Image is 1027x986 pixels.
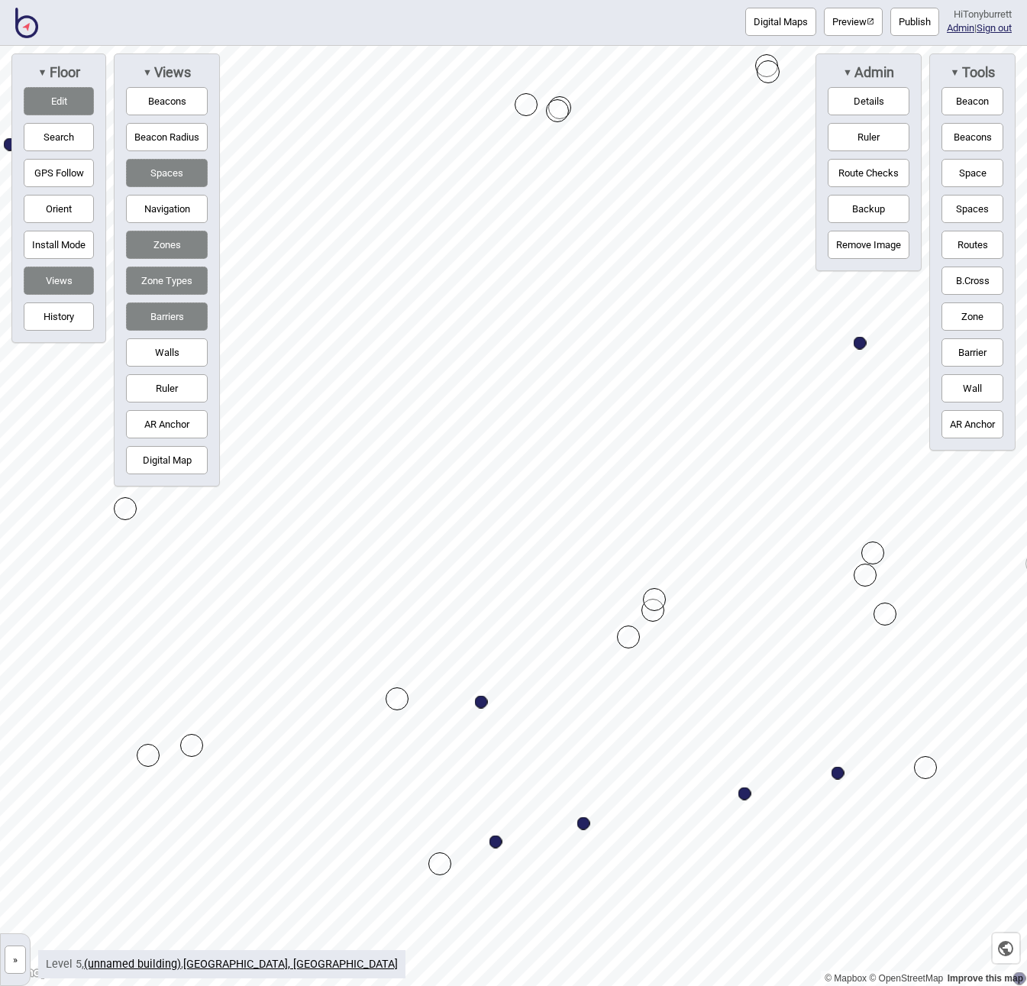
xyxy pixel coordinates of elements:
[515,93,538,116] div: Map marker
[757,60,780,83] div: Map marker
[941,374,1003,402] button: Wall
[126,446,208,474] button: Digital Map
[828,195,909,223] button: Backup
[386,687,409,710] div: Map marker
[890,8,939,36] button: Publish
[941,159,1003,187] button: Space
[950,66,959,78] span: ▼
[24,231,94,259] button: Install Mode
[24,302,94,331] button: History
[824,8,883,36] button: Preview
[941,87,1003,115] button: Beacon
[641,599,664,622] div: Map marker
[5,964,72,981] a: Mapbox logo
[738,787,751,800] div: Map marker
[948,973,1023,984] a: Map feedback
[126,195,208,223] button: Navigation
[941,231,1003,259] button: Routes
[24,123,94,151] button: Search
[126,123,208,151] button: Beacon Radius
[15,8,38,38] img: BindiMaps CMS
[24,195,94,223] button: Orient
[546,99,569,122] div: Map marker
[824,8,883,36] a: Previewpreview
[914,756,937,779] div: Map marker
[126,231,208,259] button: Zones
[874,603,896,626] div: Map marker
[854,337,867,350] div: Map marker
[126,338,208,367] button: Walls
[617,626,640,648] div: Map marker
[114,497,137,520] div: Map marker
[126,267,208,295] button: Zone Types
[828,87,909,115] button: Details
[643,588,666,611] div: Map marker
[947,8,1012,21] div: Hi Tonyburrett
[4,138,17,151] div: Map marker
[947,22,977,34] span: |
[947,22,974,34] a: Admin
[941,123,1003,151] button: Beacons
[24,267,94,295] button: Views
[126,410,208,438] button: AR Anchor
[126,374,208,402] button: Ruler
[745,8,816,36] button: Digital Maps
[1,950,30,966] a: »
[126,159,208,187] button: Spaces
[180,734,203,757] div: Map marker
[941,302,1003,331] button: Zone
[489,836,502,849] div: Map marker
[137,744,160,767] div: Map marker
[24,159,94,187] button: GPS Follow
[852,64,894,81] span: Admin
[152,64,191,81] span: Views
[977,22,1012,34] button: Sign out
[475,696,488,709] div: Map marker
[867,18,874,25] img: preview
[941,410,1003,438] button: AR Anchor
[183,958,398,971] a: [GEOGRAPHIC_DATA], [GEOGRAPHIC_DATA]
[755,54,778,77] div: Map marker
[428,852,451,875] div: Map marker
[828,123,909,151] button: Ruler
[941,267,1003,295] button: B.Cross
[5,946,26,974] button: »
[854,564,877,587] div: Map marker
[960,64,995,81] span: Tools
[941,338,1003,367] button: Barrier
[843,66,852,78] span: ▼
[24,87,94,115] button: Edit
[828,231,909,259] button: Remove Image
[143,66,152,78] span: ▼
[825,973,867,984] a: Mapbox
[47,64,80,81] span: Floor
[861,541,884,564] div: Map marker
[126,87,208,115] button: Beacons
[126,302,208,331] button: Barriers
[37,66,47,78] span: ▼
[828,159,909,187] button: Route Checks
[869,973,943,984] a: OpenStreetMap
[84,958,183,971] span: ,
[577,817,590,830] div: Map marker
[548,96,571,119] div: Map marker
[832,767,845,780] div: Map marker
[84,958,181,971] a: (unnamed building)
[941,195,1003,223] button: Spaces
